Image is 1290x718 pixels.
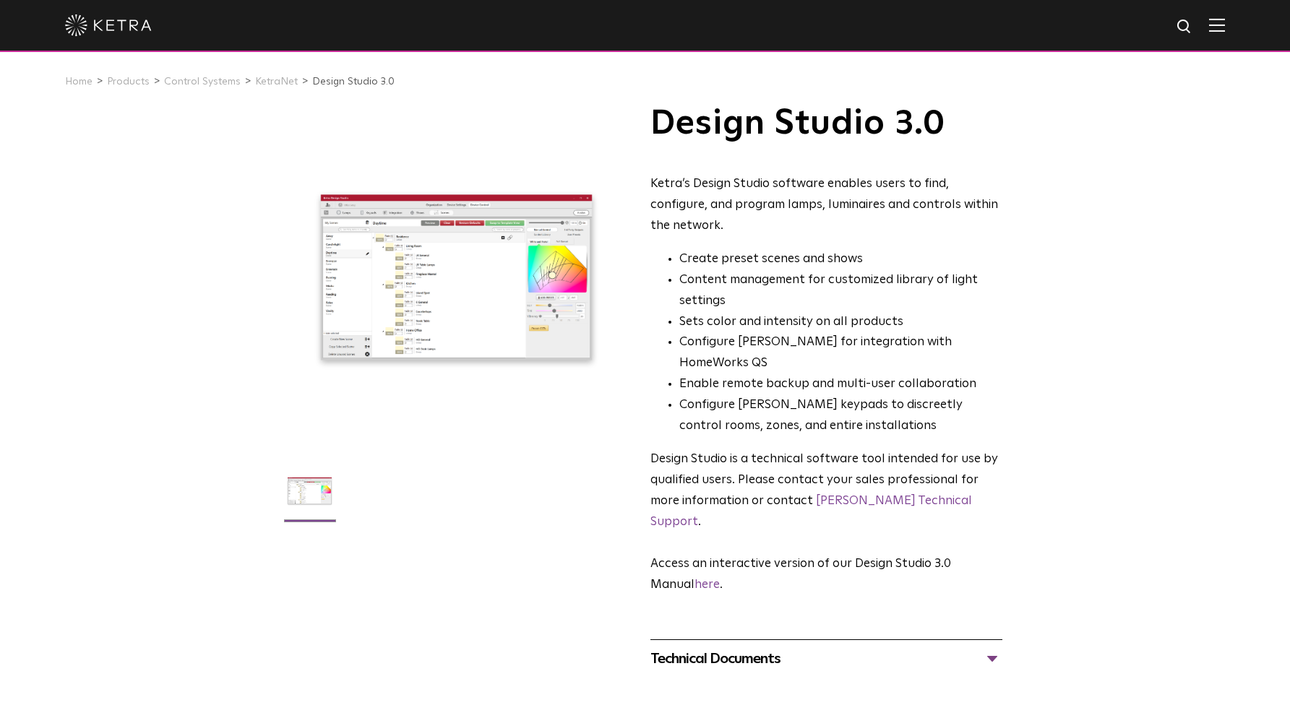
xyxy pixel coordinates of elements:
div: Technical Documents [650,647,1002,670]
p: Access an interactive version of our Design Studio 3.0 Manual . [650,554,1002,596]
img: DS-2.0 [282,463,337,529]
p: Design Studio is a technical software tool intended for use by qualified users. Please contact yo... [650,449,1002,533]
img: search icon [1176,18,1194,36]
a: Products [107,77,150,87]
li: Create preset scenes and shows [679,249,1002,270]
a: here [695,579,720,591]
a: Design Studio 3.0 [312,77,395,87]
img: ketra-logo-2019-white [65,14,152,36]
div: Ketra’s Design Studio software enables users to find, configure, and program lamps, luminaires an... [650,174,1002,237]
a: Control Systems [164,77,241,87]
li: Sets color and intensity on all products [679,312,1002,333]
a: [PERSON_NAME] Technical Support [650,495,972,528]
h1: Design Studio 3.0 [650,105,1002,142]
a: KetraNet [255,77,298,87]
li: Configure [PERSON_NAME] keypads to discreetly control rooms, zones, and entire installations [679,395,1002,437]
li: Enable remote backup and multi-user collaboration [679,374,1002,395]
li: Content management for customized library of light settings [679,270,1002,312]
img: Hamburger%20Nav.svg [1209,18,1225,32]
a: Home [65,77,93,87]
li: Configure [PERSON_NAME] for integration with HomeWorks QS [679,332,1002,374]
